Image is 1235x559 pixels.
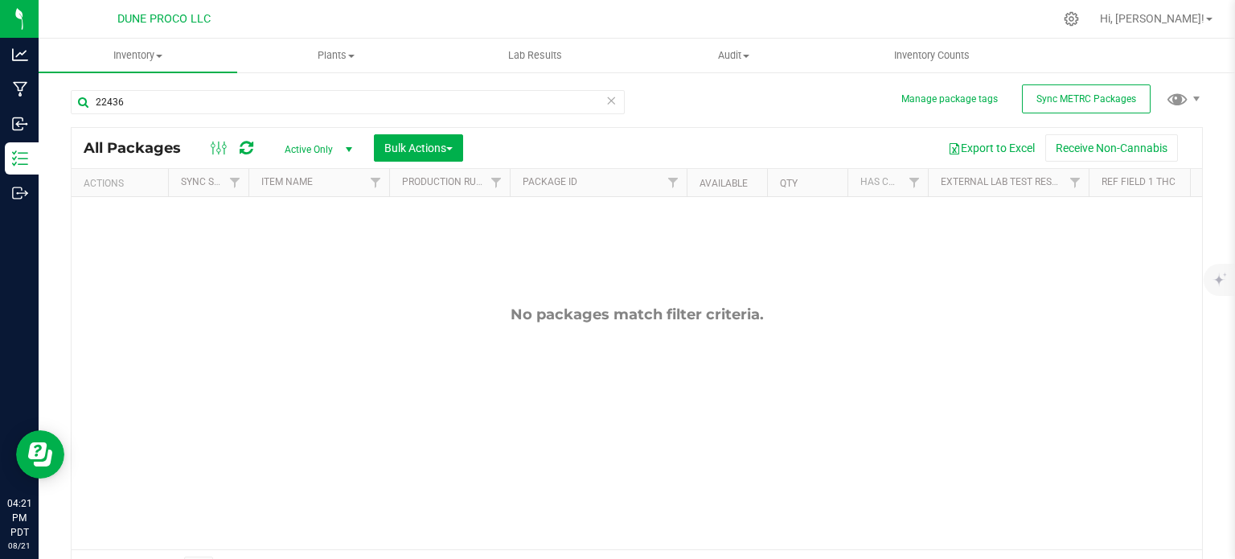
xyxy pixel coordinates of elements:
[483,169,510,196] a: Filter
[941,176,1067,187] a: External Lab Test Result
[117,12,211,26] span: DUNE PROCO LLC
[486,48,584,63] span: Lab Results
[605,90,617,111] span: Clear
[84,139,197,157] span: All Packages
[901,92,998,106] button: Manage package tags
[1062,169,1089,196] a: Filter
[374,134,463,162] button: Bulk Actions
[12,116,28,132] inline-svg: Inbound
[237,39,436,72] a: Plants
[872,48,991,63] span: Inventory Counts
[12,185,28,201] inline-svg: Outbound
[634,39,833,72] a: Audit
[181,176,243,187] a: Sync Status
[261,176,313,187] a: Item Name
[1061,11,1081,27] div: Manage settings
[901,169,928,196] a: Filter
[1022,84,1151,113] button: Sync METRC Packages
[780,178,798,189] a: Qty
[700,178,748,189] a: Available
[12,81,28,97] inline-svg: Manufacturing
[7,540,31,552] p: 08/21
[1045,134,1178,162] button: Receive Non-Cannabis
[16,430,64,479] iframe: Resource center
[436,39,634,72] a: Lab Results
[222,169,248,196] a: Filter
[402,176,483,187] a: Production Run
[71,90,625,114] input: Search Package ID, Item Name, SKU, Lot or Part Number...
[39,48,237,63] span: Inventory
[635,48,832,63] span: Audit
[1102,176,1176,187] a: Ref Field 1 THC
[72,306,1202,323] div: No packages match filter criteria.
[660,169,687,196] a: Filter
[238,48,435,63] span: Plants
[1100,12,1204,25] span: Hi, [PERSON_NAME]!
[384,142,453,154] span: Bulk Actions
[1036,93,1136,105] span: Sync METRC Packages
[12,150,28,166] inline-svg: Inventory
[7,496,31,540] p: 04:21 PM PDT
[363,169,389,196] a: Filter
[39,39,237,72] a: Inventory
[84,178,162,189] div: Actions
[523,176,577,187] a: Package ID
[833,39,1032,72] a: Inventory Counts
[847,169,928,197] th: Has COA
[12,47,28,63] inline-svg: Analytics
[938,134,1045,162] button: Export to Excel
